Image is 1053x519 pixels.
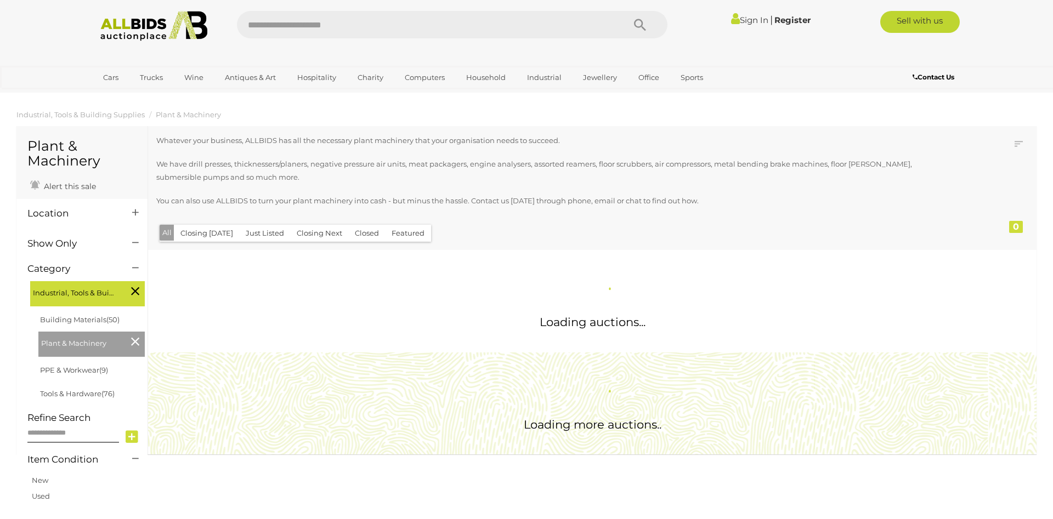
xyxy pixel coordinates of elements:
[40,366,108,374] a: PPE & Workwear(9)
[41,181,96,191] span: Alert this sale
[160,225,174,241] button: All
[41,334,123,350] span: Plant & Machinery
[673,69,710,87] a: Sports
[94,11,213,41] img: Allbids.com.au
[576,69,624,87] a: Jewellery
[540,315,646,329] span: Loading auctions...
[156,195,948,207] p: You can also use ALLBIDS to turn your plant machinery into cash - but minus the hassle. Contact u...
[398,69,452,87] a: Computers
[27,177,99,193] a: Alert this sale
[524,418,661,431] span: Loading more auctions..
[27,139,137,169] h1: Plant & Machinery
[101,389,115,398] span: (76)
[770,14,773,26] span: |
[348,225,386,242] button: Closed
[350,69,390,87] a: Charity
[27,264,116,274] h4: Category
[106,315,120,324] span: (50)
[290,69,343,87] a: Hospitality
[40,389,115,398] a: Tools & Hardware(76)
[156,110,221,119] a: Plant & Machinery
[239,225,291,242] button: Just Listed
[385,225,431,242] button: Featured
[174,225,240,242] button: Closing [DATE]
[27,208,116,219] h4: Location
[32,476,48,484] a: New
[40,315,120,324] a: Building Materials(50)
[27,454,116,465] h4: Item Condition
[33,284,115,299] span: Industrial, Tools & Building Supplies
[613,11,667,38] button: Search
[774,15,811,25] a: Register
[631,69,666,87] a: Office
[1009,221,1023,233] div: 0
[156,134,948,147] p: Whatever your business, ALLBIDS has all the necessary plant machinery that your organisation need...
[290,225,349,242] button: Closing Next
[156,158,948,184] p: We have drill presses, thicknessers/planers, negative pressure air units, meat packagers, engine ...
[177,69,211,87] a: Wine
[913,71,957,83] a: Contact Us
[32,492,50,500] a: Used
[913,73,954,81] b: Contact Us
[880,11,960,33] a: Sell with us
[99,366,108,374] span: (9)
[96,69,126,87] a: Cars
[520,69,569,87] a: Industrial
[16,110,145,119] a: Industrial, Tools & Building Supplies
[731,15,768,25] a: Sign In
[96,87,188,105] a: [GEOGRAPHIC_DATA]
[27,238,116,249] h4: Show Only
[27,413,145,423] h4: Refine Search
[459,69,513,87] a: Household
[218,69,283,87] a: Antiques & Art
[133,69,170,87] a: Trucks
